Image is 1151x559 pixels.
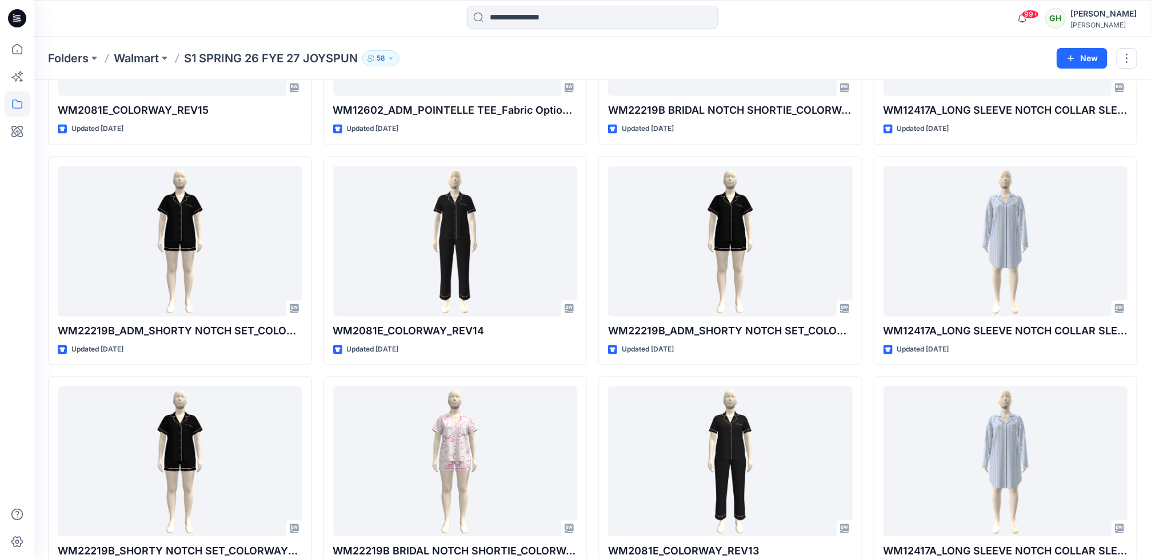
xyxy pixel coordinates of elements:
[884,103,1128,119] p: WM12417A_LONG SLEEVE NOTCH COLLAR SLEEPSHIRT_COLORWAY_REV11
[1070,7,1137,21] div: [PERSON_NAME]
[608,166,853,317] a: WM22219B_ADM_SHORTY NOTCH SET_COLORWAY_REV14
[58,386,302,537] a: WM22219B_SHORTY NOTCH SET_COLORWAY_REV13
[114,50,159,66] a: Walmart
[71,123,123,135] p: Updated [DATE]
[333,166,578,317] a: WM2081E_COLORWAY_REV14
[333,324,578,340] p: WM2081E_COLORWAY_REV14
[58,103,302,119] p: WM2081E_COLORWAY_REV15
[608,386,853,537] a: WM2081E_COLORWAY_REV13
[608,103,853,119] p: WM22219B BRIDAL NOTCH SHORTIE_COLORWAY_REV7
[347,123,399,135] p: Updated [DATE]
[48,50,89,66] a: Folders
[884,324,1128,340] p: WM12417A_LONG SLEEVE NOTCH COLLAR SLEEPSHIRT_COLORWAY_REV10
[1022,10,1039,19] span: 99+
[608,324,853,340] p: WM22219B_ADM_SHORTY NOTCH SET_COLORWAY_REV14
[377,52,385,65] p: 58
[58,166,302,317] a: WM22219B_ADM_SHORTY NOTCH SET_COLORWAY_REV14
[184,50,358,66] p: S1 SPRING 26 FYE 27 JOYSPUN
[58,324,302,340] p: WM22219B_ADM_SHORTY NOTCH SET_COLORWAY_REV14
[622,123,674,135] p: Updated [DATE]
[347,344,399,356] p: Updated [DATE]
[897,123,949,135] p: Updated [DATE]
[884,166,1128,317] a: WM12417A_LONG SLEEVE NOTCH COLLAR SLEEPSHIRT_COLORWAY_REV10
[897,344,949,356] p: Updated [DATE]
[1045,8,1066,29] div: GH
[1070,21,1137,29] div: [PERSON_NAME]
[333,103,578,119] p: WM12602_ADM_POINTELLE TEE_Fabric Option 02_Colorway 10
[1057,48,1108,69] button: New
[884,386,1128,537] a: WM12417A_LONG SLEEVE NOTCH COLLAR SLEEPSHIRT_COLORWAY_REV9
[362,50,399,66] button: 58
[71,344,123,356] p: Updated [DATE]
[333,386,578,537] a: WM22219B BRIDAL NOTCH SHORTIE_COLORWAY_REV6
[622,344,674,356] p: Updated [DATE]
